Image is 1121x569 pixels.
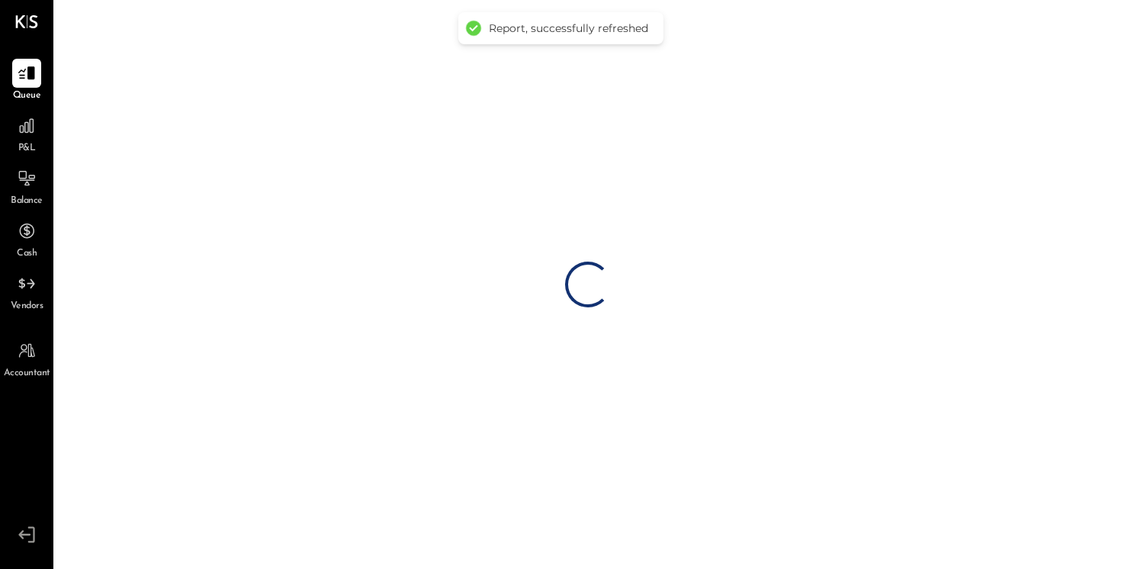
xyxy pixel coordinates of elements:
[489,21,648,35] div: Report, successfully refreshed
[1,217,53,261] a: Cash
[13,89,41,103] span: Queue
[1,111,53,156] a: P&L
[17,247,37,261] span: Cash
[1,59,53,103] a: Queue
[1,164,53,208] a: Balance
[11,194,43,208] span: Balance
[1,336,53,381] a: Accountant
[18,142,36,156] span: P&L
[4,367,50,381] span: Accountant
[1,269,53,313] a: Vendors
[11,300,43,313] span: Vendors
